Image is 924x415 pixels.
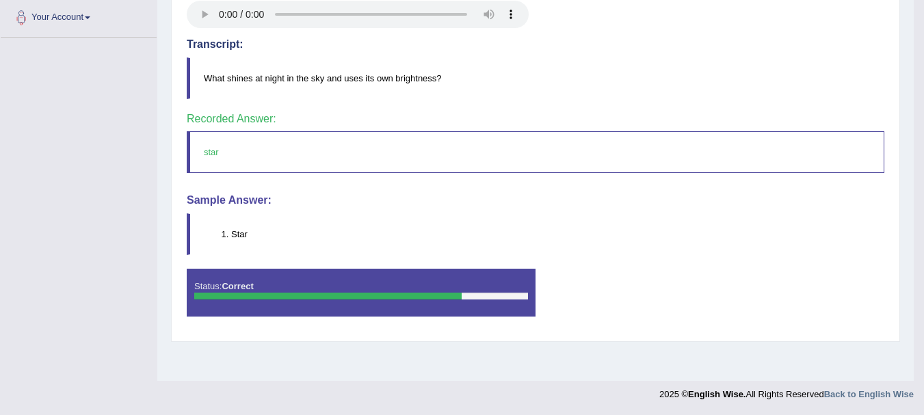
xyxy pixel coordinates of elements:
blockquote: What shines at night in the sky and uses its own brightness? [187,57,884,99]
div: Status: [187,269,536,317]
h4: Sample Answer: [187,194,884,206]
h4: Recorded Answer: [187,113,884,125]
h4: Transcript: [187,38,884,51]
a: Back to English Wise [824,389,914,399]
strong: Correct [222,281,253,291]
blockquote: star [187,131,884,173]
li: Star [231,228,884,241]
div: 2025 © All Rights Reserved [659,381,914,401]
strong: English Wise. [688,389,745,399]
